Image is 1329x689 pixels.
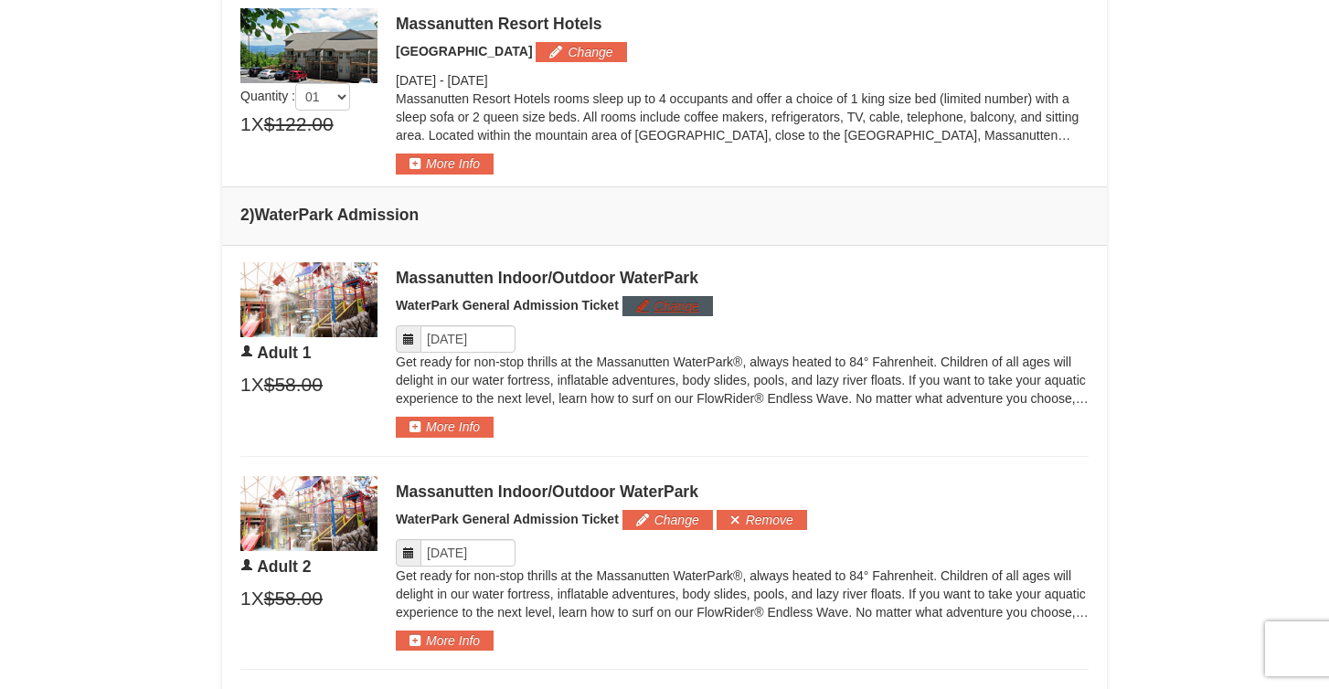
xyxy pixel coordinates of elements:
[396,567,1089,621] p: Get ready for non-stop thrills at the Massanutten WaterPark®, always heated to 84° Fahrenheit. Ch...
[264,371,323,398] span: $58.00
[240,111,251,138] span: 1
[251,585,264,612] span: X
[257,344,311,362] span: Adult 1
[264,585,323,612] span: $58.00
[396,15,1089,33] div: Massanutten Resort Hotels
[240,206,1089,224] h4: 2 WaterPark Admission
[396,269,1089,287] div: Massanutten Indoor/Outdoor WaterPark
[240,262,377,337] img: 6619917-1403-22d2226d.jpg
[622,510,713,530] button: Change
[396,154,494,174] button: More Info
[717,510,807,530] button: Remove
[240,476,377,551] img: 6619917-1403-22d2226d.jpg
[440,73,444,88] span: -
[396,298,619,313] span: WaterPark General Admission Ticket
[396,512,619,526] span: WaterPark General Admission Ticket
[396,90,1089,144] p: Massanutten Resort Hotels rooms sleep up to 4 occupants and offer a choice of 1 king size bed (li...
[264,111,334,138] span: $122.00
[448,73,488,88] span: [DATE]
[536,42,626,62] button: Change
[396,482,1089,501] div: Massanutten Indoor/Outdoor WaterPark
[257,557,311,576] span: Adult 2
[396,353,1089,408] p: Get ready for non-stop thrills at the Massanutten WaterPark®, always heated to 84° Fahrenheit. Ch...
[396,44,533,58] span: [GEOGRAPHIC_DATA]
[251,111,264,138] span: X
[250,206,255,224] span: )
[240,585,251,612] span: 1
[240,371,251,398] span: 1
[251,371,264,398] span: X
[240,8,377,83] img: 19219026-1-e3b4ac8e.jpg
[396,631,494,651] button: More Info
[622,296,713,316] button: Change
[396,73,436,88] span: [DATE]
[240,89,350,103] span: Quantity :
[396,417,494,437] button: More Info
